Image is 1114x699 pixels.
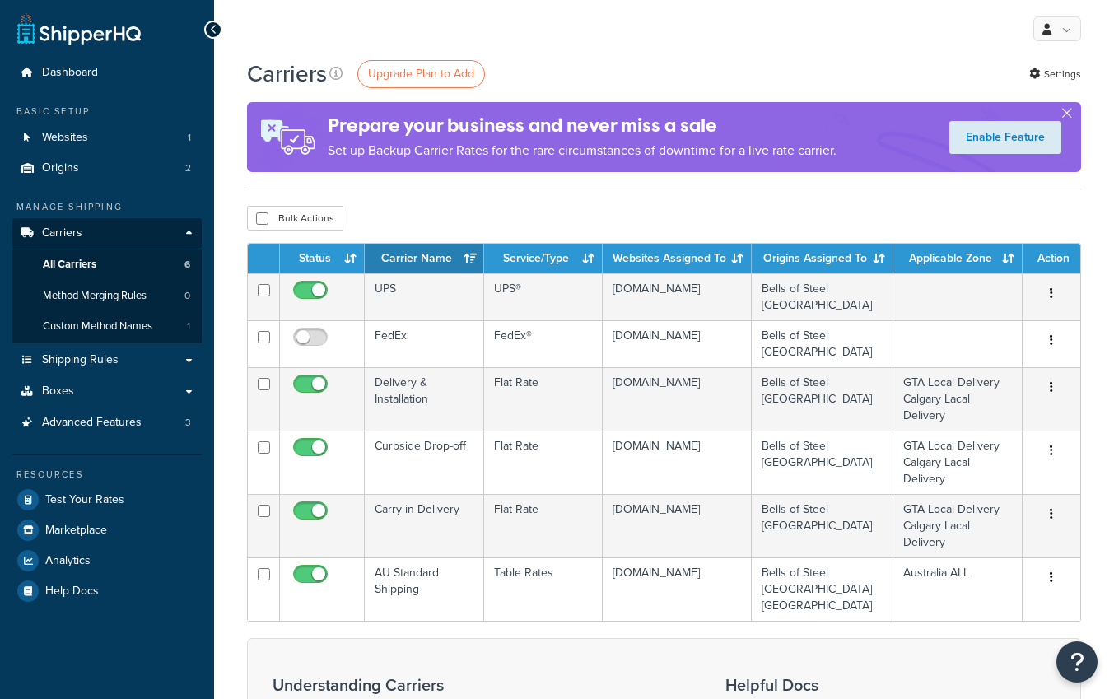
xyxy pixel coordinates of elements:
[42,353,119,367] span: Shipping Rules
[752,320,893,367] td: Bells of Steel [GEOGRAPHIC_DATA]
[12,546,202,576] a: Analytics
[368,65,474,82] span: Upgrade Plan to Add
[484,431,603,494] td: Flat Rate
[45,585,99,599] span: Help Docs
[365,273,484,320] td: UPS
[280,244,365,273] th: Status: activate to sort column ascending
[365,431,484,494] td: Curbside Drop-off
[12,218,202,249] a: Carriers
[752,367,893,431] td: Bells of Steel [GEOGRAPHIC_DATA]
[12,281,202,311] a: Method Merging Rules 0
[12,485,202,515] a: Test Your Rates
[752,273,893,320] td: Bells of Steel [GEOGRAPHIC_DATA]
[484,557,603,621] td: Table Rates
[247,206,343,231] button: Bulk Actions
[603,320,752,367] td: [DOMAIN_NAME]
[328,139,837,162] p: Set up Backup Carrier Rates for the rare circumstances of downtime for a live rate carrier.
[184,289,190,303] span: 0
[12,281,202,311] li: Method Merging Rules
[484,273,603,320] td: UPS®
[603,367,752,431] td: [DOMAIN_NAME]
[752,494,893,557] td: Bells of Steel [GEOGRAPHIC_DATA]
[185,416,191,430] span: 3
[45,524,107,538] span: Marketplace
[247,58,327,90] h1: Carriers
[12,376,202,407] a: Boxes
[365,244,484,273] th: Carrier Name: activate to sort column ascending
[12,123,202,153] a: Websites 1
[187,319,190,333] span: 1
[893,244,1023,273] th: Applicable Zone: activate to sort column ascending
[12,218,202,343] li: Carriers
[328,112,837,139] h4: Prepare your business and never miss a sale
[42,384,74,398] span: Boxes
[17,12,141,45] a: ShipperHQ Home
[12,249,202,280] a: All Carriers 6
[12,311,202,342] li: Custom Method Names
[484,244,603,273] th: Service/Type: activate to sort column ascending
[484,494,603,557] td: Flat Rate
[357,60,485,88] a: Upgrade Plan to Add
[12,200,202,214] div: Manage Shipping
[603,273,752,320] td: [DOMAIN_NAME]
[12,105,202,119] div: Basic Setup
[12,576,202,606] a: Help Docs
[893,494,1023,557] td: GTA Local Delivery Calgary Lacal Delivery
[603,431,752,494] td: [DOMAIN_NAME]
[42,226,82,240] span: Carriers
[949,121,1061,154] a: Enable Feature
[42,161,79,175] span: Origins
[752,431,893,494] td: Bells of Steel [GEOGRAPHIC_DATA]
[484,367,603,431] td: Flat Rate
[12,58,202,88] a: Dashboard
[12,408,202,438] a: Advanced Features 3
[365,320,484,367] td: FedEx
[365,494,484,557] td: Carry-in Delivery
[603,244,752,273] th: Websites Assigned To: activate to sort column ascending
[42,416,142,430] span: Advanced Features
[752,557,893,621] td: Bells of Steel [GEOGRAPHIC_DATA] [GEOGRAPHIC_DATA]
[12,311,202,342] a: Custom Method Names 1
[12,249,202,280] li: All Carriers
[725,676,940,694] h3: Helpful Docs
[1029,63,1081,86] a: Settings
[45,554,91,568] span: Analytics
[1023,244,1080,273] th: Action
[12,515,202,545] a: Marketplace
[893,367,1023,431] td: GTA Local Delivery Calgary Lacal Delivery
[12,153,202,184] li: Origins
[43,258,96,272] span: All Carriers
[12,408,202,438] li: Advanced Features
[273,676,684,694] h3: Understanding Carriers
[12,345,202,375] a: Shipping Rules
[893,431,1023,494] td: GTA Local Delivery Calgary Lacal Delivery
[45,493,124,507] span: Test Your Rates
[184,258,190,272] span: 6
[603,557,752,621] td: [DOMAIN_NAME]
[365,367,484,431] td: Delivery & Installation
[12,468,202,482] div: Resources
[12,153,202,184] a: Origins 2
[365,557,484,621] td: AU Standard Shipping
[603,494,752,557] td: [DOMAIN_NAME]
[43,289,147,303] span: Method Merging Rules
[42,131,88,145] span: Websites
[188,131,191,145] span: 1
[42,66,98,80] span: Dashboard
[484,320,603,367] td: FedEx®
[752,244,893,273] th: Origins Assigned To: activate to sort column ascending
[12,123,202,153] li: Websites
[893,557,1023,621] td: Australia ALL
[247,102,328,172] img: ad-rules-rateshop-fe6ec290ccb7230408bd80ed9643f0289d75e0ffd9eb532fc0e269fcd187b520.png
[43,319,152,333] span: Custom Method Names
[1056,641,1098,683] button: Open Resource Center
[185,161,191,175] span: 2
